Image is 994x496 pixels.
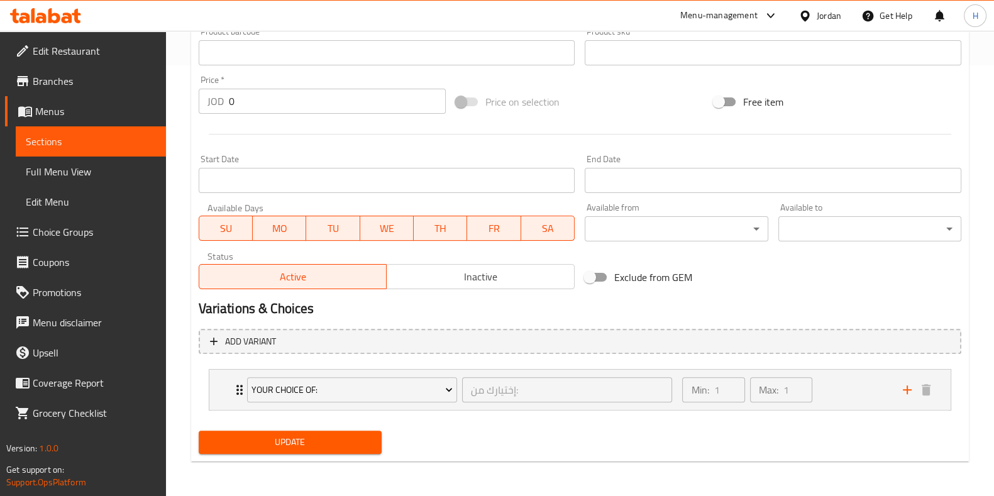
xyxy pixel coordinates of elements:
[614,270,692,285] span: Exclude from GEM
[26,164,156,179] span: Full Menu View
[199,299,961,318] h2: Variations & Choices
[16,187,166,217] a: Edit Menu
[898,380,917,399] button: add
[392,268,570,286] span: Inactive
[35,104,156,119] span: Menus
[585,216,768,241] div: ​
[204,268,382,286] span: Active
[485,94,560,109] span: Price on selection
[311,219,355,238] span: TU
[360,216,414,241] button: WE
[5,368,166,398] a: Coverage Report
[229,89,446,114] input: Please enter price
[680,8,758,23] div: Menu-management
[209,434,372,450] span: Update
[521,216,575,241] button: SA
[33,405,156,421] span: Grocery Checklist
[5,96,166,126] a: Menus
[209,370,951,410] div: Expand
[199,216,253,241] button: SU
[743,94,783,109] span: Free item
[225,334,276,350] span: Add variant
[26,194,156,209] span: Edit Menu
[6,461,64,478] span: Get support on:
[33,74,156,89] span: Branches
[199,431,382,454] button: Update
[759,382,778,397] p: Max:
[33,375,156,390] span: Coverage Report
[26,134,156,149] span: Sections
[199,364,961,416] li: Expand
[472,219,516,238] span: FR
[247,377,457,402] button: Your Choice Of:
[5,307,166,338] a: Menu disclaimer
[16,126,166,157] a: Sections
[778,216,961,241] div: ​
[972,9,978,23] span: H
[33,345,156,360] span: Upsell
[253,216,306,241] button: MO
[5,247,166,277] a: Coupons
[33,224,156,240] span: Choice Groups
[33,315,156,330] span: Menu disclaimer
[414,216,467,241] button: TH
[5,338,166,368] a: Upsell
[5,277,166,307] a: Promotions
[258,219,301,238] span: MO
[5,398,166,428] a: Grocery Checklist
[39,440,58,456] span: 1.0.0
[5,217,166,247] a: Choice Groups
[33,43,156,58] span: Edit Restaurant
[207,94,224,109] p: JOD
[306,216,360,241] button: TU
[5,36,166,66] a: Edit Restaurant
[199,40,575,65] input: Please enter product barcode
[691,382,709,397] p: Min:
[467,216,521,241] button: FR
[585,40,961,65] input: Please enter product sku
[6,474,86,490] a: Support.OpsPlatform
[251,382,453,398] span: Your Choice Of:
[365,219,409,238] span: WE
[199,329,961,355] button: Add variant
[33,285,156,300] span: Promotions
[917,380,936,399] button: delete
[817,9,841,23] div: Jordan
[16,157,166,187] a: Full Menu View
[419,219,462,238] span: TH
[204,219,248,238] span: SU
[199,264,387,289] button: Active
[5,66,166,96] a: Branches
[33,255,156,270] span: Coupons
[526,219,570,238] span: SA
[6,440,37,456] span: Version:
[386,264,575,289] button: Inactive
